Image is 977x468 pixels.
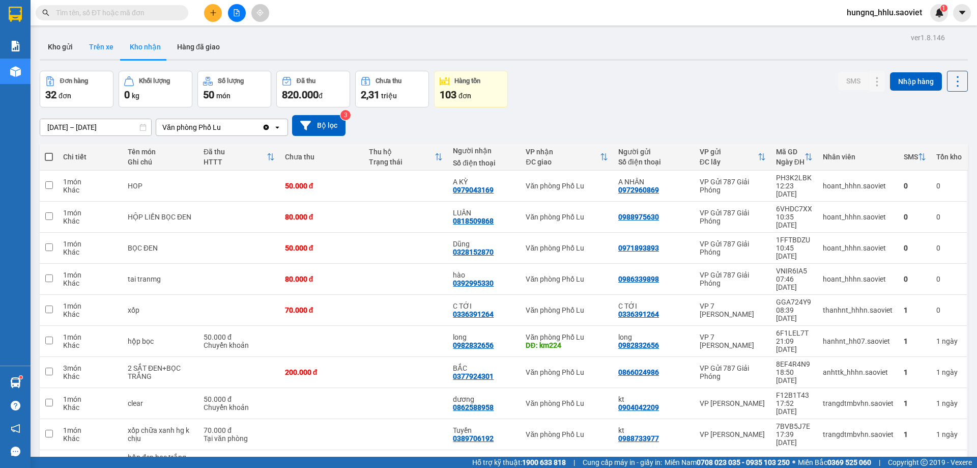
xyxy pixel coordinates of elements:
div: Chuyển khoản [204,403,275,411]
div: C TỚI [453,302,515,310]
span: 0 [124,89,130,101]
div: Chưa thu [376,77,401,85]
div: 0336391264 [618,310,659,318]
th: Toggle SortBy [521,144,613,171]
div: 08:39 [DATE] [776,306,813,322]
svg: Clear value [262,123,270,131]
div: Khác [63,372,118,380]
input: Tìm tên, số ĐT hoặc mã đơn [56,7,176,18]
div: 2 SẮT ĐEN+BỌC TRẮNG [128,364,193,380]
span: plus [210,9,217,16]
div: HOP [128,182,193,190]
div: 10:35 [DATE] [776,213,813,229]
div: C TỚI [618,302,689,310]
div: long [453,333,515,341]
div: 50.000 đ [285,182,359,190]
div: 21:09 [DATE] [776,337,813,353]
div: 0972960869 [618,186,659,194]
span: 32 [45,89,56,101]
img: warehouse-icon [10,377,21,388]
div: VP Gửi 787 Giải Phóng [700,271,766,287]
span: ngày [942,399,958,407]
div: Văn phòng Phố Lu [526,182,608,190]
div: kt [618,395,689,403]
div: Khác [63,217,118,225]
div: 10:45 [DATE] [776,244,813,260]
div: Văn phòng Phố Lu [526,430,608,438]
div: tai tranmg [128,275,193,283]
span: Cung cấp máy in - giấy in: [583,457,662,468]
span: search [42,9,49,16]
div: dương [453,395,515,403]
div: kt [618,426,689,434]
div: 50.000 đ [204,333,275,341]
div: 0988975630 [618,213,659,221]
div: 0971893893 [618,244,659,252]
div: Tại văn phòng [204,434,275,443]
div: ĐC giao [526,158,600,166]
div: 0336391264 [453,310,494,318]
div: 1 [904,306,926,314]
div: 0 [936,182,962,190]
sup: 1 [940,5,947,12]
div: Khác [63,279,118,287]
div: Tên món [128,148,193,156]
div: Văn phòng Phố Lu [162,122,221,132]
div: 1 [936,399,962,407]
span: hungnq_hhlu.saoviet [839,6,930,19]
div: 0866024986 [618,368,659,376]
span: question-circle [11,401,20,410]
div: 12:23 [DATE] [776,182,813,198]
div: 0 [904,213,926,221]
th: Toggle SortBy [771,144,818,171]
div: 0328152870 [453,248,494,256]
button: Đơn hàng32đơn [40,71,113,107]
div: 3 món [63,364,118,372]
span: triệu [381,92,397,100]
div: thanhnt_hhhn.saoviet [823,306,894,314]
div: VP gửi [700,148,758,156]
div: HỘP LIỀN BỌC ĐEN [128,213,193,221]
div: Văn phòng Phố Lu [526,368,608,376]
span: | [879,457,880,468]
div: 50.000 đ [204,395,275,403]
div: 0 [904,182,926,190]
div: 0986339898 [618,275,659,283]
span: ngày [942,368,958,376]
button: Bộ lọc [292,115,346,136]
div: 17:52 [DATE] [776,399,813,416]
div: 80.000 đ [285,213,359,221]
div: Khác [63,341,118,349]
div: 0 [936,244,962,252]
div: hào [453,271,515,279]
div: Số điện thoại [618,158,689,166]
strong: 1900 633 818 [522,458,566,466]
div: 07:46 [DATE] [776,275,813,291]
span: copyright [921,459,928,466]
span: đ [319,92,323,100]
img: logo-vxr [9,7,22,22]
div: 0982832656 [618,341,659,349]
div: 0 [936,306,962,314]
div: trangdtmbvhn.saoviet [823,430,894,438]
div: 200.000 đ [285,368,359,376]
div: 1FFTBDZU [776,236,813,244]
div: 0979043169 [453,186,494,194]
div: 1 món [63,209,118,217]
div: 0818509868 [453,217,494,225]
sup: 3 [340,110,351,120]
th: Toggle SortBy [364,144,448,171]
div: long [618,333,689,341]
th: Toggle SortBy [198,144,280,171]
div: 1 món [63,333,118,341]
span: 820.000 [282,89,319,101]
button: Khối lượng0kg [119,71,192,107]
div: Văn phòng Phố Lu [526,244,608,252]
div: Khác [63,403,118,411]
div: VP [PERSON_NAME] [700,430,766,438]
div: 1 món [63,395,118,403]
th: Toggle SortBy [899,144,931,171]
div: Văn phòng Phố Lu [526,213,608,221]
button: Chưa thu2,31 triệu [355,71,429,107]
div: 1 món [63,240,118,248]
